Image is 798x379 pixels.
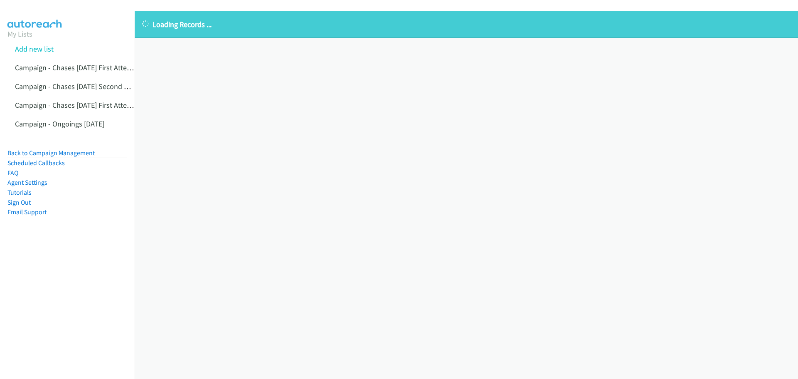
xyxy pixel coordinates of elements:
[7,159,65,167] a: Scheduled Callbacks
[7,198,31,206] a: Sign Out
[15,82,150,91] a: Campaign - Chases [DATE] Second Attempt
[7,29,32,39] a: My Lists
[7,149,95,157] a: Back to Campaign Management
[15,100,185,110] a: Campaign - Chases [DATE] First Attempt And Ongoings
[15,63,140,72] a: Campaign - Chases [DATE] First Attempt
[7,188,32,196] a: Tutorials
[7,169,18,177] a: FAQ
[15,119,104,129] a: Campaign - Ongoings [DATE]
[15,44,54,54] a: Add new list
[142,19,791,30] p: Loading Records ...
[7,178,47,186] a: Agent Settings
[7,208,47,216] a: Email Support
